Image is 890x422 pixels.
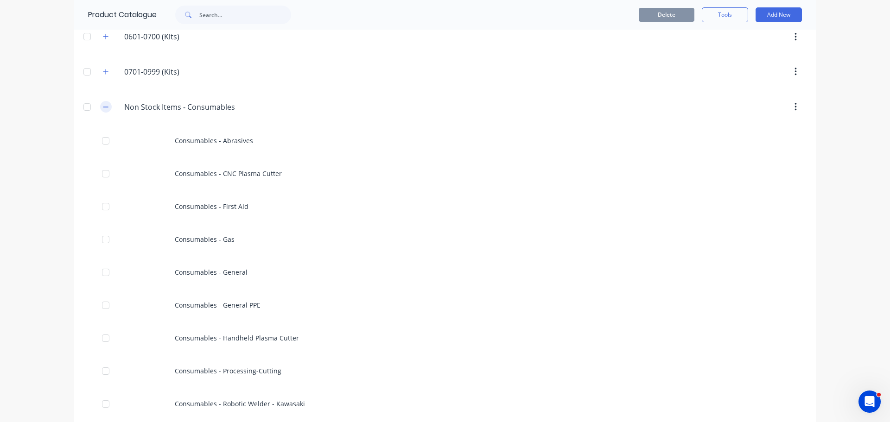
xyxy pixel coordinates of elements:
[74,190,816,223] div: Consumables - First Aid
[74,256,816,289] div: Consumables - General
[74,354,816,387] div: Consumables - Processing-Cutting
[858,391,881,413] iframe: Intercom live chat
[74,223,816,256] div: Consumables - Gas
[124,31,234,42] input: Enter category name
[74,387,816,420] div: Consumables - Robotic Welder - Kawasaki
[74,124,816,157] div: Consumables - Abrasives
[74,289,816,321] div: Consumables - General PPE
[756,7,802,22] button: Add New
[702,7,748,22] button: Tools
[74,321,816,354] div: Consumables - Handheld Plasma Cutter
[124,66,234,77] input: Enter category name
[199,6,291,24] input: Search...
[74,157,816,190] div: Consumables - CNC Plasma Cutter
[124,101,235,113] input: Enter category name
[639,8,694,22] button: Delete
